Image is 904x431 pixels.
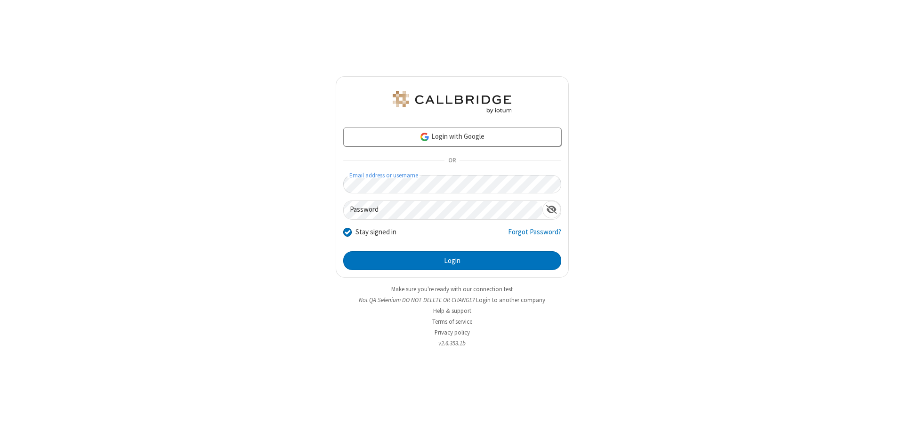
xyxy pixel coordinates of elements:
input: Password [344,201,542,219]
li: v2.6.353.1b [336,339,569,348]
input: Email address or username [343,175,561,193]
button: Login to another company [476,295,545,304]
label: Stay signed in [355,227,396,238]
a: Help & support [433,307,471,315]
img: google-icon.png [420,132,430,142]
a: Privacy policy [435,328,470,336]
a: Make sure you're ready with our connection test [391,285,513,293]
a: Login with Google [343,128,561,146]
div: Show password [542,201,561,218]
a: Forgot Password? [508,227,561,245]
span: OR [444,154,460,168]
li: Not QA Selenium DO NOT DELETE OR CHANGE? [336,295,569,304]
button: Login [343,251,561,270]
a: Terms of service [432,318,472,326]
img: QA Selenium DO NOT DELETE OR CHANGE [391,91,513,113]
